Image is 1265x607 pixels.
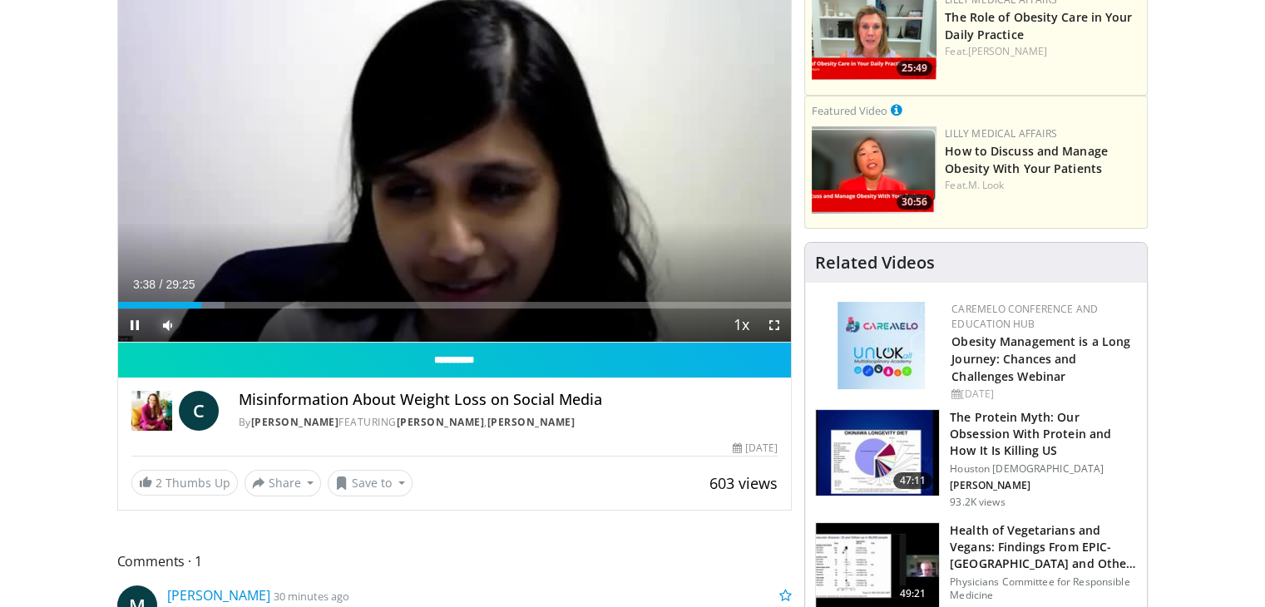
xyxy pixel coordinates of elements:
span: 25:49 [897,61,932,76]
h3: Health of Vegetarians and Vegans: Findings From EPIC-[GEOGRAPHIC_DATA] and Othe… [950,522,1137,572]
a: [PERSON_NAME] [968,44,1047,58]
h4: Misinformation About Weight Loss on Social Media [239,391,778,409]
span: 49:21 [893,585,933,602]
div: [DATE] [951,387,1134,402]
a: Lilly Medical Affairs [945,126,1057,141]
span: Comments 1 [117,550,793,572]
a: [PERSON_NAME] [487,415,576,429]
img: Dr. Carolynn Francavilla [131,391,172,431]
p: [PERSON_NAME] [950,479,1137,492]
p: Houston [DEMOGRAPHIC_DATA] [950,462,1137,476]
span: 47:11 [893,472,933,489]
span: 2 [156,475,162,491]
span: 3:38 [133,278,156,291]
div: Feat. [945,44,1140,59]
div: Progress Bar [118,302,792,308]
span: 30:56 [897,195,932,210]
img: c98a6a29-1ea0-4bd5-8cf5-4d1e188984a7.png.150x105_q85_crop-smart_upscale.png [812,126,936,214]
small: 30 minutes ago [274,589,349,604]
button: Fullscreen [758,308,791,342]
span: 603 views [709,473,778,493]
h3: The Protein Myth: Our Obsession With Protein and How It Is Killing US [950,409,1137,459]
span: 29:25 [166,278,195,291]
img: b7b8b05e-5021-418b-a89a-60a270e7cf82.150x105_q85_crop-smart_upscale.jpg [816,410,939,496]
a: C [179,391,219,431]
a: How to Discuss and Manage Obesity With Your Patients [945,143,1108,176]
small: Featured Video [812,103,887,118]
a: 47:11 The Protein Myth: Our Obsession With Protein and How It Is Killing US Houston [DEMOGRAPHIC_... [815,409,1137,509]
a: M. Look [968,178,1005,192]
button: Pause [118,308,151,342]
a: 2 Thumbs Up [131,470,238,496]
a: The Role of Obesity Care in Your Daily Practice [945,9,1132,42]
p: Physicians Committee for Responsible Medicine [950,575,1137,602]
a: Obesity Management is a Long Journey: Chances and Challenges Webinar [951,333,1130,384]
p: 93.2K views [950,496,1005,509]
button: Mute [151,308,185,342]
a: [PERSON_NAME] [397,415,485,429]
span: / [160,278,163,291]
a: [PERSON_NAME] [251,415,339,429]
button: Save to [328,470,413,496]
h4: Related Videos [815,253,935,273]
button: Playback Rate [724,308,758,342]
div: Feat. [945,178,1140,193]
div: By FEATURING , [239,415,778,430]
div: [DATE] [733,441,778,456]
img: 45df64a9-a6de-482c-8a90-ada250f7980c.png.150x105_q85_autocrop_double_scale_upscale_version-0.2.jpg [838,302,925,389]
button: Share [245,470,322,496]
a: [PERSON_NAME] [167,586,270,605]
a: 30:56 [812,126,936,214]
a: CaReMeLO Conference and Education Hub [951,302,1098,331]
